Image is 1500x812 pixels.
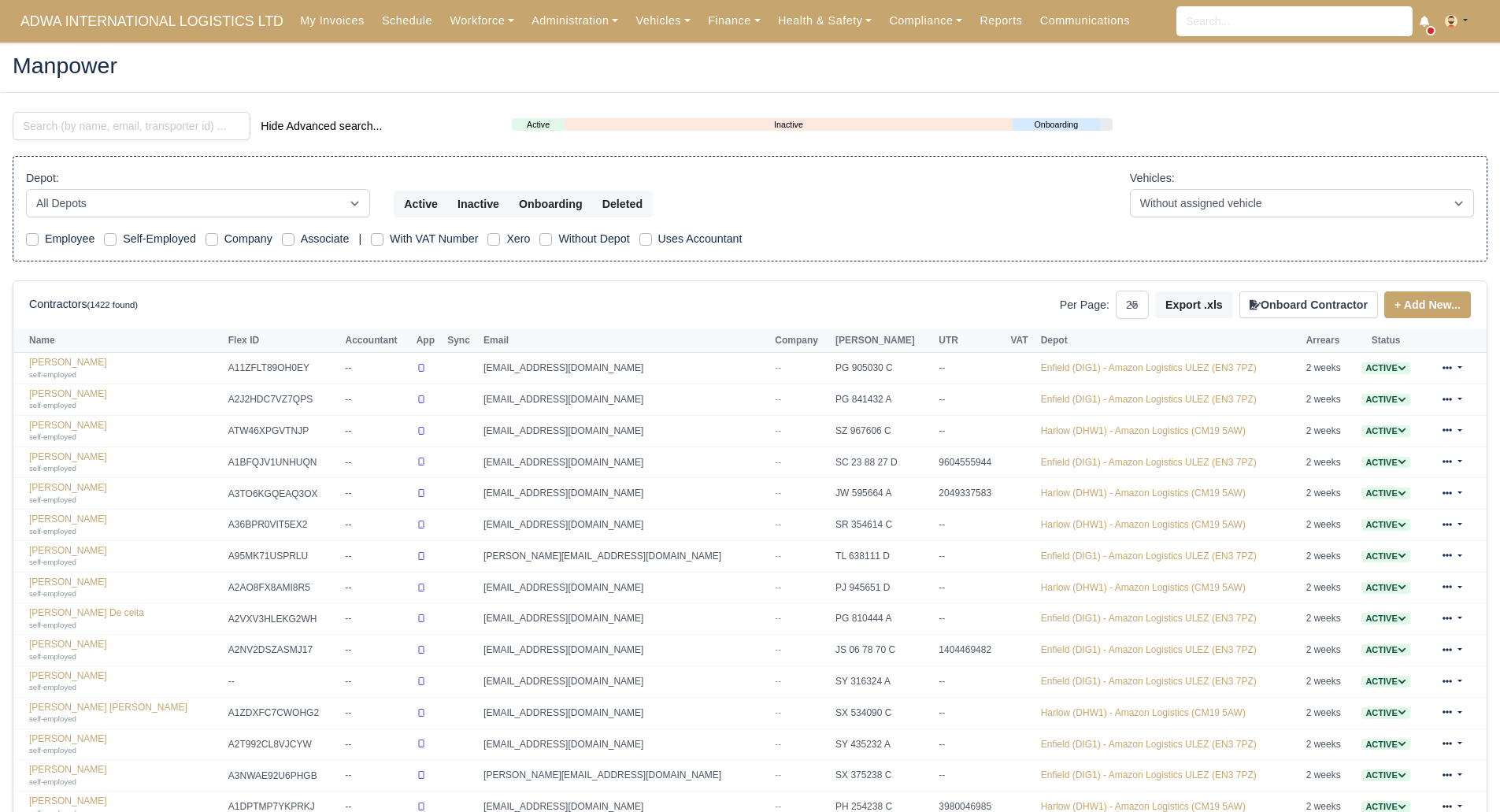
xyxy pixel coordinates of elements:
a: Active [1361,739,1409,750]
a: Enfield (DIG1) - Amazon Logistics ULEZ (EN3 7PZ) [1041,613,1257,624]
a: Active [1361,457,1409,468]
td: -- [935,572,1006,603]
td: -- [342,603,413,635]
td: A3NWAE92U6PHGB [224,760,342,792]
a: Enfield (DIG1) - Amazon Logistics ULEZ (EN3 7PZ) [1041,457,1257,468]
td: 2 weeks [1302,540,1353,572]
a: [PERSON_NAME] self-employed [29,451,220,474]
td: [EMAIL_ADDRESS][DOMAIN_NAME] [480,478,771,510]
label: Per Page: [1060,296,1109,314]
td: SX 375238 C [831,760,935,792]
label: Employee [45,230,94,248]
td: -- [935,353,1006,384]
a: Onboarding [1013,118,1100,132]
th: Status [1353,329,1420,353]
div: + Add New... [1378,291,1471,318]
td: PG 905030 C [831,353,935,384]
a: [PERSON_NAME] self-employed [29,482,220,505]
td: SZ 967606 C [831,415,935,447]
button: Onboard Contractor [1239,291,1378,318]
td: SC 23 88 27 D [831,447,935,478]
small: self-employed [29,589,76,598]
a: [PERSON_NAME] self-employed [29,514,220,536]
td: -- [342,353,413,384]
a: Enfield (DIG1) - Amazon Logistics ULEZ (EN3 7PZ) [1041,676,1257,687]
span: Active [1361,582,1409,594]
td: [EMAIL_ADDRESS][DOMAIN_NAME] [480,510,771,541]
a: Active [1361,769,1409,780]
td: [EMAIL_ADDRESS][DOMAIN_NAME] [480,353,771,384]
td: A2T992CL8VJCYW [224,729,342,760]
span: Active [1361,362,1409,374]
th: Sync [443,329,480,353]
small: self-employed [29,714,76,723]
a: Active [1361,551,1409,562]
td: PG 841432 A [831,384,935,416]
td: SY 316324 A [831,666,935,698]
a: Active [1361,676,1409,687]
input: Search (by name, email, transporter id) ... [13,112,250,140]
td: 2049337583 [935,478,1006,510]
td: -- [935,666,1006,698]
td: PG 810444 A [831,603,935,635]
label: Vehicles: [1130,169,1175,187]
a: Active [1361,394,1409,405]
td: 2 weeks [1302,760,1353,792]
td: [EMAIL_ADDRESS][DOMAIN_NAME] [480,415,771,447]
td: 2 weeks [1302,353,1353,384]
span: -- [775,613,781,624]
div: Manpower [1,42,1499,93]
a: Enfield (DIG1) - Amazon Logistics ULEZ (EN3 7PZ) [1041,394,1257,405]
td: -- [342,540,413,572]
td: SX 534090 C [831,697,935,729]
td: -- [342,478,413,510]
a: Active [1361,519,1409,530]
td: 2 weeks [1302,635,1353,666]
td: JS 06 78 70 C [831,635,935,666]
span: Active [1361,739,1409,751]
label: Xero [506,230,530,248]
a: Active [1361,362,1409,373]
a: Schedule [373,6,441,36]
span: -- [775,582,781,593]
td: [PERSON_NAME][EMAIL_ADDRESS][DOMAIN_NAME] [480,760,771,792]
span: Active [1361,644,1409,656]
td: SY 435232 A [831,729,935,760]
a: [PERSON_NAME] self-employed [29,388,220,411]
td: [EMAIL_ADDRESS][DOMAIN_NAME] [480,729,771,760]
td: -- [935,760,1006,792]
td: [EMAIL_ADDRESS][DOMAIN_NAME] [480,697,771,729]
span: Active [1361,425,1409,437]
a: Finance [699,6,769,36]
span: -- [775,644,781,655]
iframe: Chat Widget [1421,736,1500,812]
label: Uses Accountant [658,230,743,248]
button: Hide Advanced search... [250,113,392,139]
a: [PERSON_NAME] self-employed [29,577,220,599]
span: Active [1361,676,1409,688]
th: [PERSON_NAME] [831,329,935,353]
td: -- [342,666,413,698]
td: A3TO6KGQEAQ3OX [224,478,342,510]
td: A2J2HDC7VZ7QPS [224,384,342,416]
th: Arrears [1302,329,1353,353]
span: -- [775,551,781,562]
span: -- [775,769,781,780]
td: A2VXV3HLEKG2WH [224,603,342,635]
button: Export .xls [1155,291,1233,318]
td: A1BFQJV1UNHUQN [224,447,342,478]
span: -- [775,739,781,750]
label: Depot: [26,169,59,187]
a: Workforce [441,6,523,36]
td: 2 weeks [1302,729,1353,760]
span: -- [775,425,781,436]
td: A95MK71USPRLU [224,540,342,572]
td: -- [342,447,413,478]
th: Depot [1037,329,1302,353]
a: Harlow (DHW1) - Amazon Logistics (CM19 5AW) [1041,707,1246,718]
h6: Contractors [29,298,138,311]
span: -- [775,676,781,687]
td: 2 weeks [1302,666,1353,698]
td: PJ 945651 D [831,572,935,603]
th: Flex ID [224,329,342,353]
